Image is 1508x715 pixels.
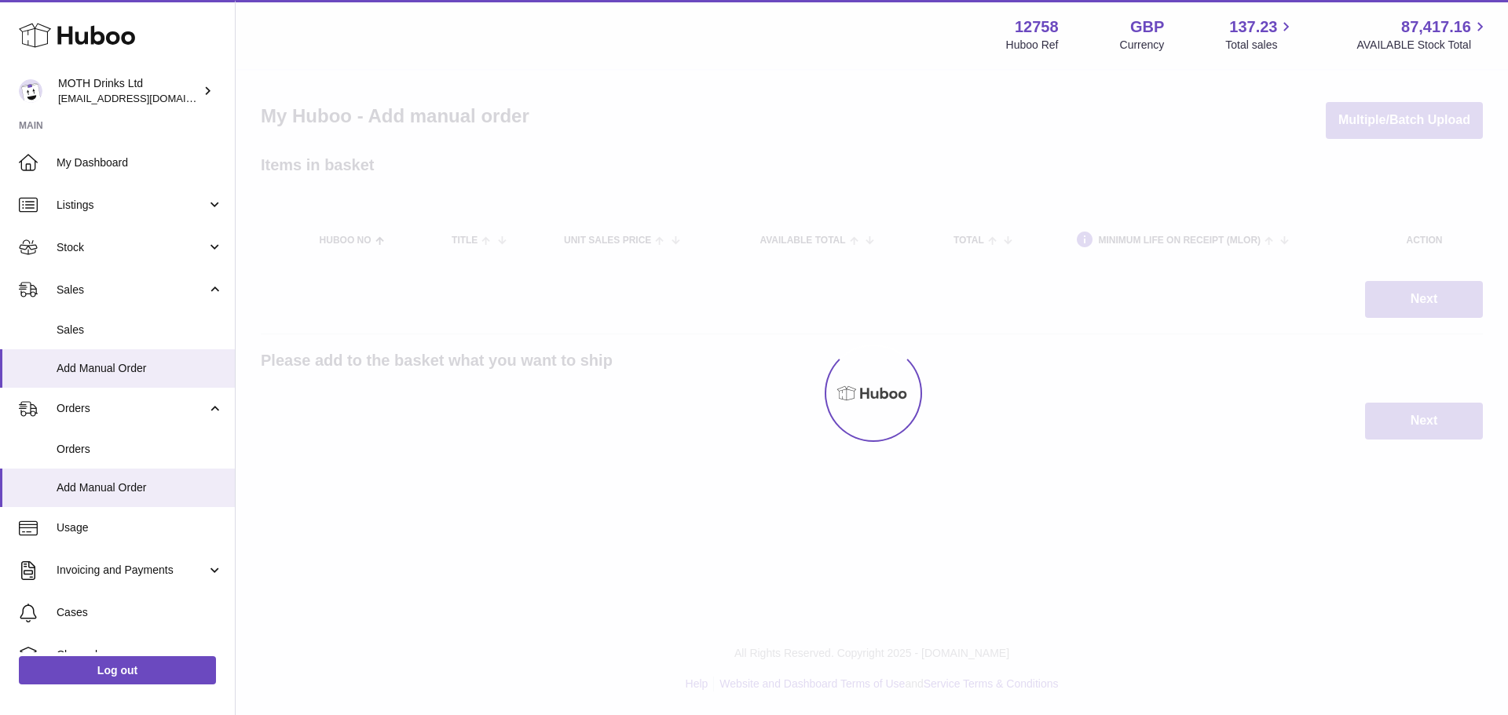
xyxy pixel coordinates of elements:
div: Currency [1120,38,1165,53]
span: AVAILABLE Stock Total [1356,38,1489,53]
a: Log out [19,656,216,684]
span: Orders [57,401,207,416]
span: My Dashboard [57,155,223,170]
strong: 12758 [1015,16,1059,38]
div: Huboo Ref [1006,38,1059,53]
div: MOTH Drinks Ltd [58,76,199,106]
span: Listings [57,198,207,213]
a: 137.23 Total sales [1225,16,1295,53]
span: Channels [57,648,223,662]
span: Usage [57,520,223,535]
span: Orders [57,442,223,457]
span: Cases [57,605,223,620]
span: Invoicing and Payments [57,563,207,578]
span: Add Manual Order [57,361,223,376]
span: Total sales [1225,38,1295,53]
span: Stock [57,240,207,255]
a: 87,417.16 AVAILABLE Stock Total [1356,16,1489,53]
span: 137.23 [1229,16,1277,38]
span: Add Manual Order [57,480,223,495]
img: orders@mothdrinks.com [19,79,42,103]
strong: GBP [1130,16,1164,38]
span: [EMAIL_ADDRESS][DOMAIN_NAME] [58,92,231,104]
span: Sales [57,283,207,297]
span: 87,417.16 [1401,16,1471,38]
span: Sales [57,323,223,337]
